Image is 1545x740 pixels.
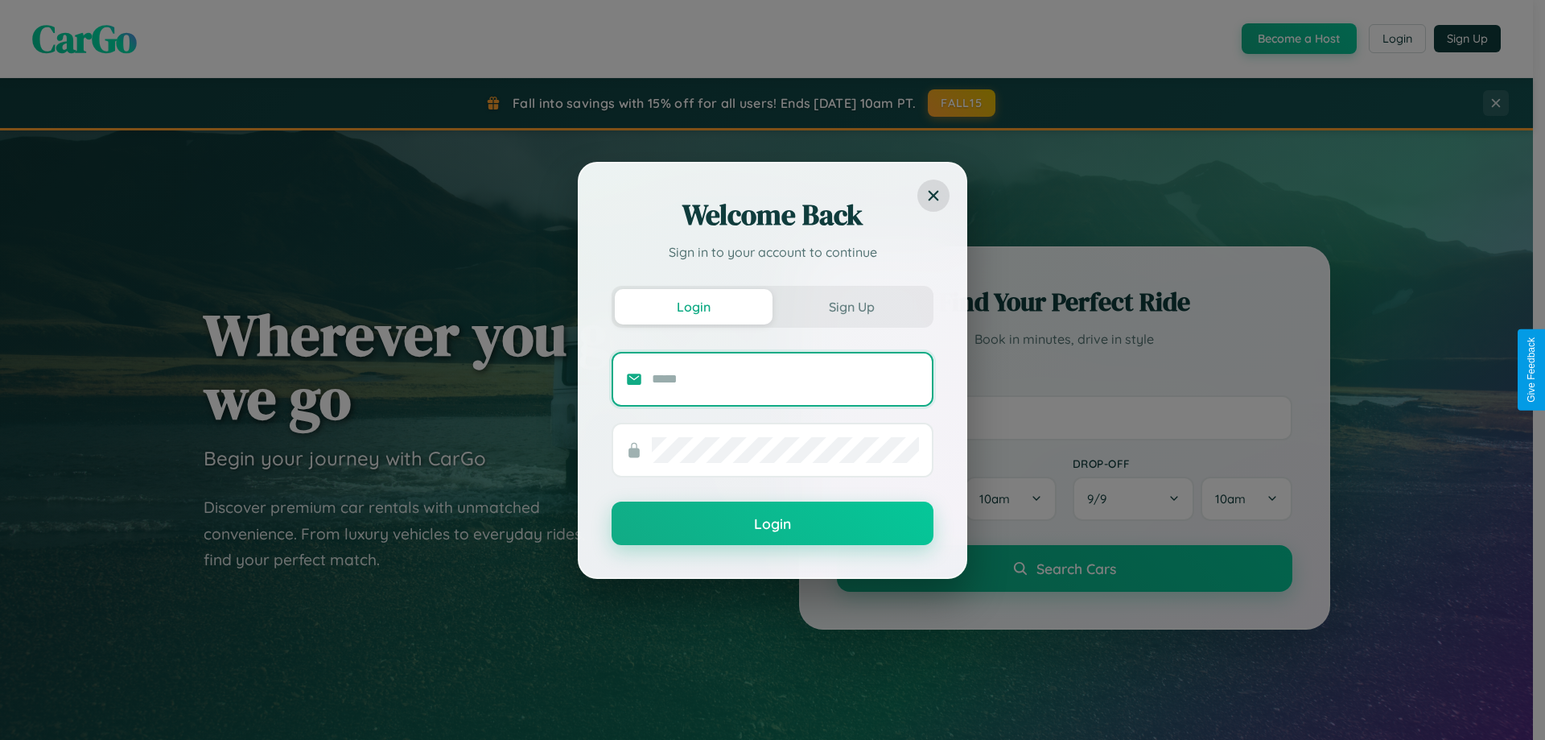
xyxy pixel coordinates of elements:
[612,196,933,234] h2: Welcome Back
[1526,337,1537,403] div: Give Feedback
[612,242,933,262] p: Sign in to your account to continue
[772,289,930,325] button: Sign Up
[612,502,933,545] button: Login
[615,289,772,325] button: Login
